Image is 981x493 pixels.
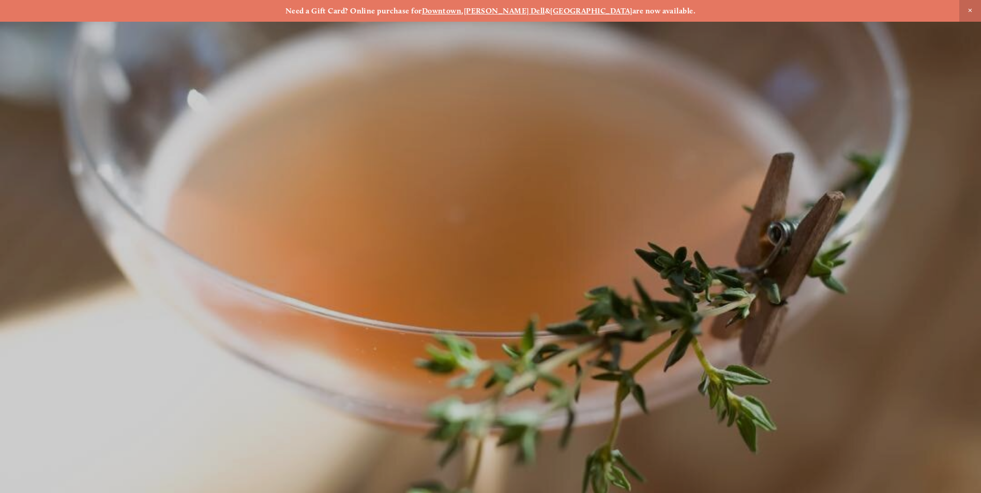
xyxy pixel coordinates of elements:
[422,6,462,16] a: Downtown
[285,6,422,16] strong: Need a Gift Card? Online purchase for
[464,6,545,16] a: [PERSON_NAME] Dell
[632,6,696,16] strong: are now available.
[550,6,632,16] a: [GEOGRAPHIC_DATA]
[461,6,463,16] strong: ,
[545,6,550,16] strong: &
